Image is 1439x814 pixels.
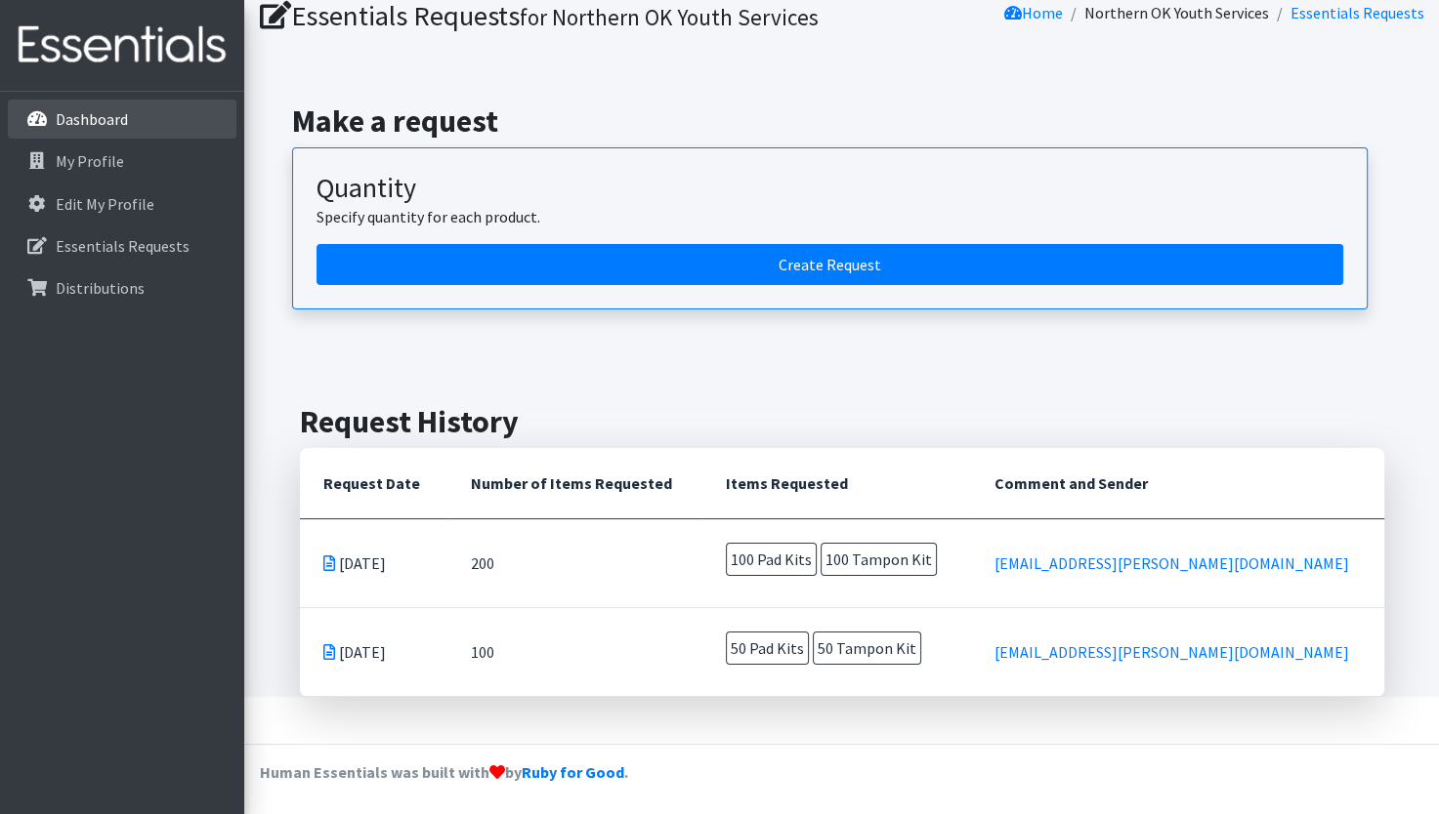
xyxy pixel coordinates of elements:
td: 200 [447,518,702,607]
td: [DATE] [300,518,447,607]
p: My Profile [56,151,124,171]
a: Distributions [8,268,236,307]
h3: Quantity [317,172,1343,205]
a: Dashboard [8,100,236,139]
h2: Make a request [292,102,1391,140]
td: 100 [447,607,702,696]
a: Edit My Profile [8,184,236,224]
th: Request Date [300,448,447,519]
span: 100 Tampon Kit [821,543,937,576]
th: Number of Items Requested [447,448,702,519]
small: for Northern OK Youth Services [520,3,819,31]
p: Distributions [56,278,145,298]
a: [EMAIL_ADDRESS][PERSON_NAME][DOMAIN_NAME] [995,642,1349,662]
p: Edit My Profile [56,194,154,214]
span: 100 Pad Kits [726,543,817,576]
a: Ruby for Good [522,762,624,782]
a: My Profile [8,142,236,181]
strong: Human Essentials was built with by . [260,762,628,782]
a: [EMAIL_ADDRESS][PERSON_NAME][DOMAIN_NAME] [995,553,1349,573]
th: Comment and Sender [971,448,1383,519]
a: Create a request by quantity [317,244,1343,285]
a: Home [1004,3,1063,22]
td: [DATE] [300,607,447,696]
p: Essentials Requests [56,236,190,256]
a: Northern OK Youth Services [1084,3,1269,22]
span: 50 Pad Kits [726,631,809,665]
th: Items Requested [702,448,971,519]
h2: Request History [300,403,1384,440]
span: 50 Tampon Kit [813,631,921,665]
p: Dashboard [56,109,128,129]
img: HumanEssentials [8,13,236,78]
a: Essentials Requests [1291,3,1424,22]
p: Specify quantity for each product. [317,205,1343,228]
a: Essentials Requests [8,226,236,265]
